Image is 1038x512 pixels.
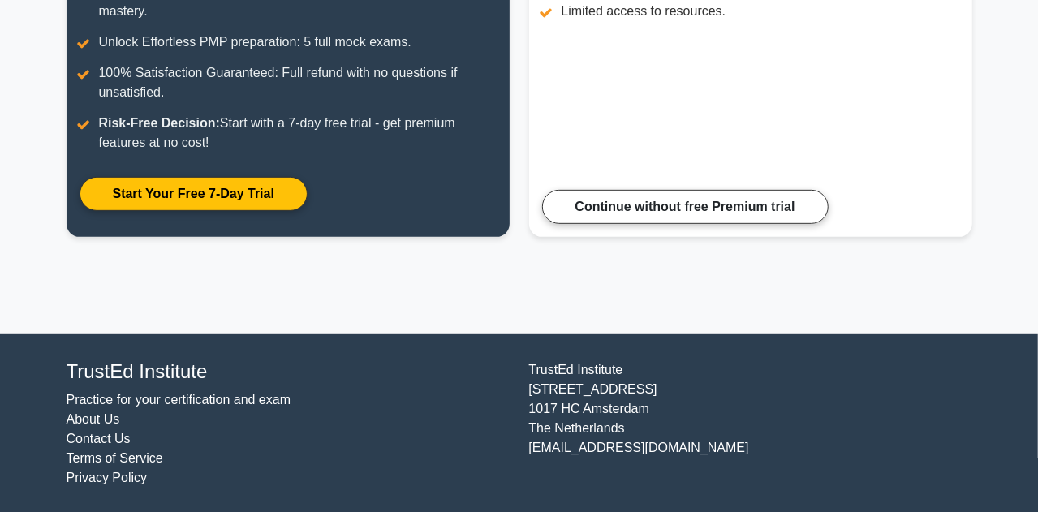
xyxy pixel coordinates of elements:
div: TrustEd Institute [STREET_ADDRESS] 1017 HC Amsterdam The Netherlands [EMAIL_ADDRESS][DOMAIN_NAME] [519,360,982,488]
a: Contact Us [67,432,131,445]
a: Start Your Free 7-Day Trial [80,177,308,211]
a: Continue without free Premium trial [542,190,829,224]
a: Terms of Service [67,451,163,465]
a: Practice for your certification and exam [67,393,291,407]
a: Privacy Policy [67,471,148,484]
a: About Us [67,412,120,426]
h4: TrustEd Institute [67,360,510,384]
